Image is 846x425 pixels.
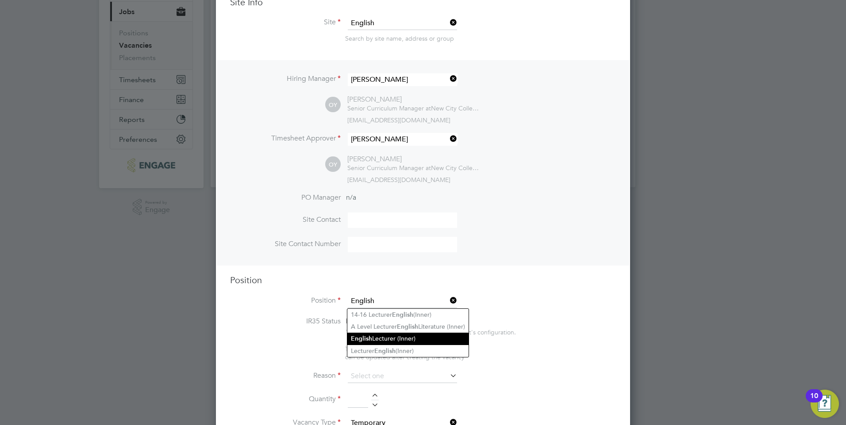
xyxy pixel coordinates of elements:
[810,396,818,407] div: 10
[347,333,469,345] li: Lecturer (Inner)
[230,371,341,380] label: Reason
[348,295,457,308] input: Search for...
[348,73,457,86] input: Search for...
[345,345,465,361] span: The status determination for this position can be updated after creating the vacancy
[230,239,341,249] label: Site Contact Number
[347,155,480,164] div: [PERSON_NAME]
[230,193,341,202] label: PO Manager
[347,176,450,184] span: [EMAIL_ADDRESS][DOMAIN_NAME]
[811,390,839,418] button: Open Resource Center, 10 new notifications
[347,116,450,124] span: [EMAIL_ADDRESS][DOMAIN_NAME]
[348,17,457,30] input: Search for...
[230,395,341,404] label: Quantity
[230,215,341,224] label: Site Contact
[347,309,469,321] li: 14-16 Lecturer (Inner)
[346,326,516,336] div: This feature can be enabled under this client's configuration.
[348,133,457,146] input: Search for...
[230,18,341,27] label: Site
[347,164,431,172] span: Senior Curriculum Manager at
[397,323,418,330] b: English
[392,311,413,319] b: English
[230,274,616,286] h3: Position
[346,193,356,202] span: n/a
[347,95,480,104] div: [PERSON_NAME]
[325,157,341,172] span: OY
[347,104,431,112] span: Senior Curriculum Manager at
[230,317,341,326] label: IR35 Status
[230,74,341,83] label: Hiring Manager
[351,335,372,342] b: English
[230,296,341,305] label: Position
[374,347,396,355] b: English
[230,134,341,143] label: Timesheet Approver
[348,370,457,383] input: Select one
[325,97,341,113] span: OY
[346,317,418,326] span: Disabled for this client.
[345,34,454,42] span: Search by site name, address or group
[347,345,469,357] li: Lecturer (Inner)
[347,164,480,172] div: New City College Limited
[347,321,469,333] li: A Level Lecturer Literature (Inner)
[347,104,480,112] div: New City College Limited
